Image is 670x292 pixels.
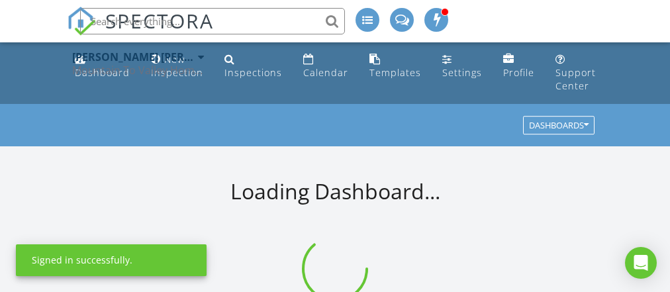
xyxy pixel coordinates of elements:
[72,64,205,77] div: Mountain To Valley Home Inspections, LLC.
[437,48,487,85] a: Settings
[219,48,287,85] a: Inspections
[498,48,540,85] a: Profile
[72,50,195,64] div: [PERSON_NAME] [PERSON_NAME]
[224,66,282,79] div: Inspections
[303,66,348,79] div: Calendar
[364,48,426,85] a: Templates
[529,121,589,130] div: Dashboards
[523,117,595,135] button: Dashboards
[550,48,601,99] a: Support Center
[80,8,345,34] input: Search everything...
[555,66,596,92] div: Support Center
[369,66,421,79] div: Templates
[298,48,354,85] a: Calendar
[442,66,482,79] div: Settings
[32,254,132,267] div: Signed in successfully.
[503,66,534,79] div: Profile
[625,247,657,279] div: Open Intercom Messenger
